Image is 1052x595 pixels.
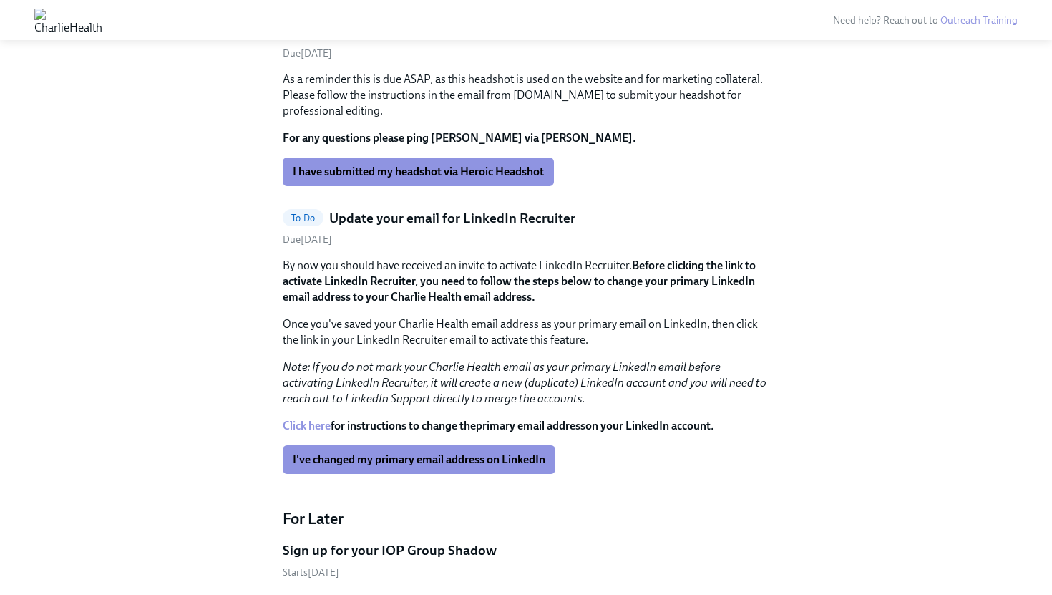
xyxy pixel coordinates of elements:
[283,508,769,530] h4: For Later
[34,9,102,32] img: CharlieHealth
[293,453,545,467] span: I've changed my primary email address on LinkedIn
[283,541,769,579] a: Sign up for your IOP Group ShadowStarts[DATE]
[283,541,497,560] h5: Sign up for your IOP Group Shadow
[283,566,339,579] span: Tuesday, September 9th 2025, 10:00 am
[283,22,769,60] a: To DoSubmit your Heroic HeadshotDue[DATE]
[283,131,636,145] strong: For any questions please ping [PERSON_NAME] via [PERSON_NAME].
[293,165,544,179] span: I have submitted my headshot via Heroic Headshot
[283,72,769,119] p: As a reminder this is due ASAP, as this headshot is used on the website and for marketing collate...
[283,316,769,348] p: Once you've saved your Charlie Health email address as your primary email on LinkedIn, then click...
[283,47,332,59] span: Friday, September 12th 2025, 10:00 am
[283,258,756,304] strong: Before clicking the link to activate LinkedIn Recruiter, you need to follow the steps below to ch...
[940,14,1018,26] a: Outreach Training
[283,360,766,405] em: Note: If you do not mark your Charlie Health email as your primary LinkedIn email before activati...
[283,158,554,186] button: I have submitted my headshot via Heroic Headshot
[283,233,332,246] span: Saturday, September 13th 2025, 10:00 am
[283,258,769,305] p: By now you should have received an invite to activate LinkedIn Recruiter.
[283,209,769,247] a: To DoUpdate your email for LinkedIn RecruiterDue[DATE]
[283,213,323,223] span: To Do
[283,445,555,474] button: I've changed my primary email address on LinkedIn
[283,419,714,432] strong: for instructions to change the on your LinkedIn account.
[476,419,585,432] strong: primary email address
[833,14,1018,26] span: Need help? Reach out to
[329,209,575,228] h5: Update your email for LinkedIn Recruiter
[283,419,331,432] a: Click here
